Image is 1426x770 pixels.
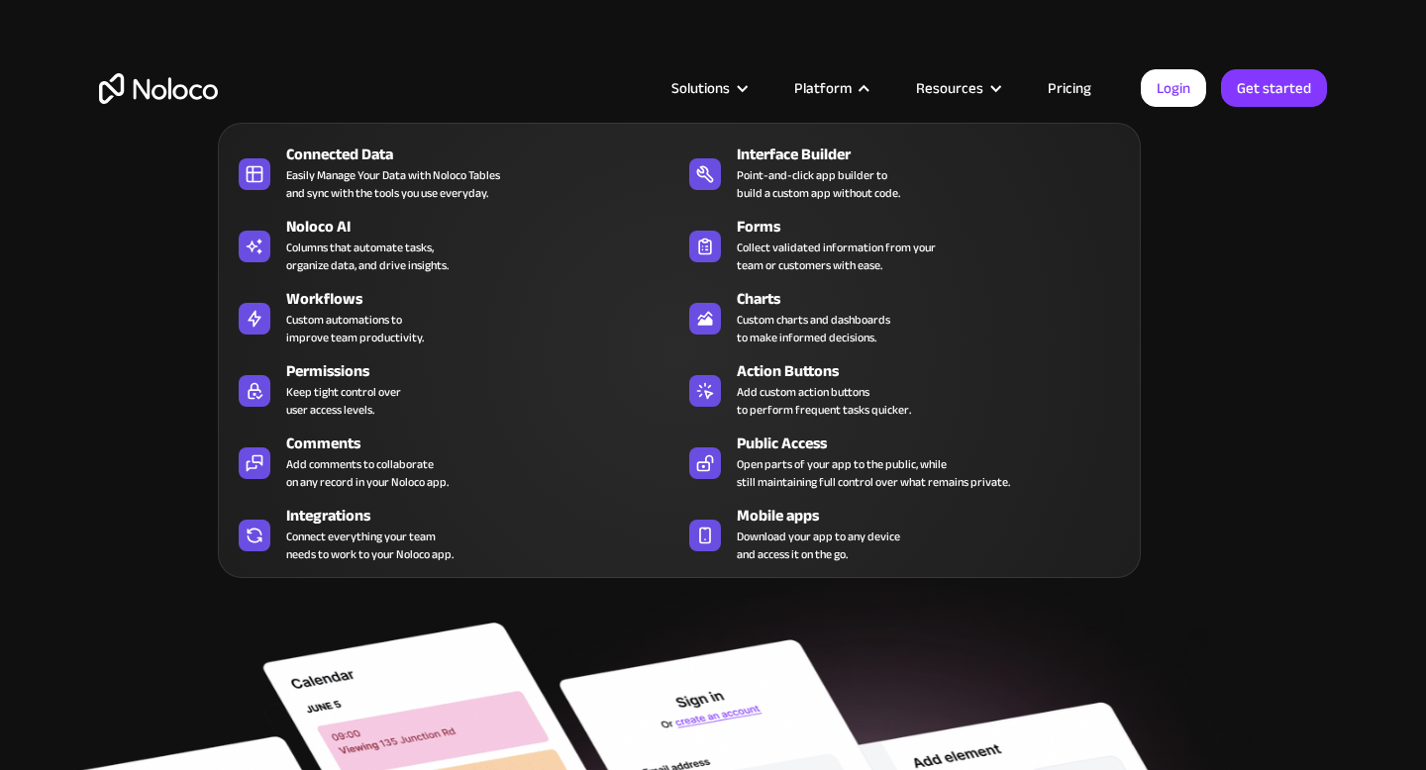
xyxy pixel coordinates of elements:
[769,75,891,101] div: Platform
[737,359,1139,383] div: Action Buttons
[286,287,688,311] div: Workflows
[737,239,936,274] div: Collect validated information from your team or customers with ease.
[737,383,911,419] div: Add custom action buttons to perform frequent tasks quicker.
[647,75,769,101] div: Solutions
[671,75,730,101] div: Solutions
[286,239,449,274] div: Columns that automate tasks, organize data, and drive insights.
[1221,69,1327,107] a: Get started
[286,383,401,419] div: Keep tight control over user access levels.
[737,311,890,346] div: Custom charts and dashboards to make informed decisions.
[679,139,1130,206] a: Interface BuilderPoint-and-click app builder tobuild a custom app without code.
[737,143,1139,166] div: Interface Builder
[737,166,900,202] div: Point-and-click app builder to build a custom app without code.
[286,359,688,383] div: Permissions
[1141,69,1206,107] a: Login
[286,455,449,491] div: Add comments to collaborate on any record in your Noloco app.
[286,143,688,166] div: Connected Data
[1023,75,1116,101] a: Pricing
[737,215,1139,239] div: Forms
[99,73,218,104] a: home
[229,428,679,495] a: CommentsAdd comments to collaborateon any record in your Noloco app.
[286,215,688,239] div: Noloco AI
[99,204,1327,362] h2: Business Apps for Teams
[679,500,1130,567] a: Mobile appsDownload your app to any deviceand access it on the go.
[229,139,679,206] a: Connected DataEasily Manage Your Data with Noloco Tablesand sync with the tools you use everyday.
[737,432,1139,455] div: Public Access
[679,428,1130,495] a: Public AccessOpen parts of your app to the public, whilestill maintaining full control over what ...
[229,211,679,278] a: Noloco AIColumns that automate tasks,organize data, and drive insights.
[679,211,1130,278] a: FormsCollect validated information from yourteam or customers with ease.
[218,95,1141,578] nav: Platform
[229,283,679,350] a: WorkflowsCustom automations toimprove team productivity.
[794,75,852,101] div: Platform
[737,287,1139,311] div: Charts
[737,504,1139,528] div: Mobile apps
[737,455,1010,491] div: Open parts of your app to the public, while still maintaining full control over what remains priv...
[229,355,679,423] a: PermissionsKeep tight control overuser access levels.
[286,311,424,346] div: Custom automations to improve team productivity.
[286,504,688,528] div: Integrations
[286,432,688,455] div: Comments
[679,283,1130,350] a: ChartsCustom charts and dashboardsto make informed decisions.
[286,166,500,202] div: Easily Manage Your Data with Noloco Tables and sync with the tools you use everyday.
[679,355,1130,423] a: Action ButtonsAdd custom action buttonsto perform frequent tasks quicker.
[891,75,1023,101] div: Resources
[286,528,454,563] div: Connect everything your team needs to work to your Noloco app.
[916,75,983,101] div: Resources
[229,500,679,567] a: IntegrationsConnect everything your teamneeds to work to your Noloco app.
[737,528,900,563] span: Download your app to any device and access it on the go.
